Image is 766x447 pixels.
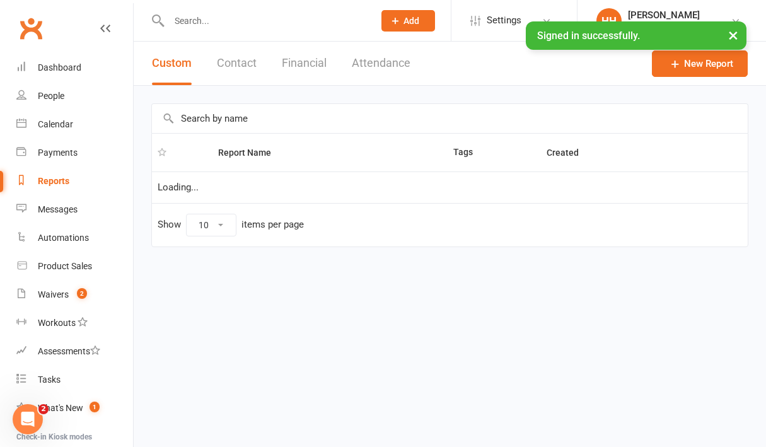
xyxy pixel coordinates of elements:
[38,318,76,328] div: Workouts
[241,219,304,230] div: items per page
[38,119,73,129] div: Calendar
[38,148,78,158] div: Payments
[218,145,285,160] button: Report Name
[403,16,419,26] span: Add
[38,261,92,271] div: Product Sales
[38,91,64,101] div: People
[16,394,133,422] a: What's New1
[38,62,81,73] div: Dashboard
[152,104,748,133] input: Search by name
[38,289,69,299] div: Waivers
[38,403,83,413] div: What's New
[16,366,133,394] a: Tasks
[16,337,133,366] a: Assessments
[16,309,133,337] a: Workouts
[16,195,133,224] a: Messages
[16,139,133,167] a: Payments
[217,42,257,85] button: Contact
[596,8,622,33] div: HH
[537,30,640,42] span: Signed in successfully.
[16,224,133,252] a: Automations
[77,288,87,299] span: 2
[16,281,133,309] a: Waivers 2
[15,13,47,44] a: Clubworx
[381,10,435,32] button: Add
[38,176,69,186] div: Reports
[448,134,540,171] th: Tags
[38,233,89,243] div: Automations
[352,42,410,85] button: Attendance
[152,42,192,85] button: Custom
[652,50,748,77] a: New Report
[547,145,593,160] button: Created
[487,6,521,35] span: Settings
[90,402,100,412] span: 1
[152,171,748,203] td: Loading...
[38,204,78,214] div: Messages
[16,54,133,82] a: Dashboard
[282,42,327,85] button: Financial
[628,21,718,32] div: [PERSON_NAME] MMA
[722,21,745,49] button: ×
[16,110,133,139] a: Calendar
[13,404,43,434] iframe: Intercom live chat
[16,252,133,281] a: Product Sales
[16,82,133,110] a: People
[165,12,365,30] input: Search...
[38,374,61,385] div: Tasks
[218,148,285,158] span: Report Name
[547,148,593,158] span: Created
[38,346,100,356] div: Assessments
[158,214,304,236] div: Show
[16,167,133,195] a: Reports
[38,404,49,414] span: 2
[628,9,718,21] div: [PERSON_NAME]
